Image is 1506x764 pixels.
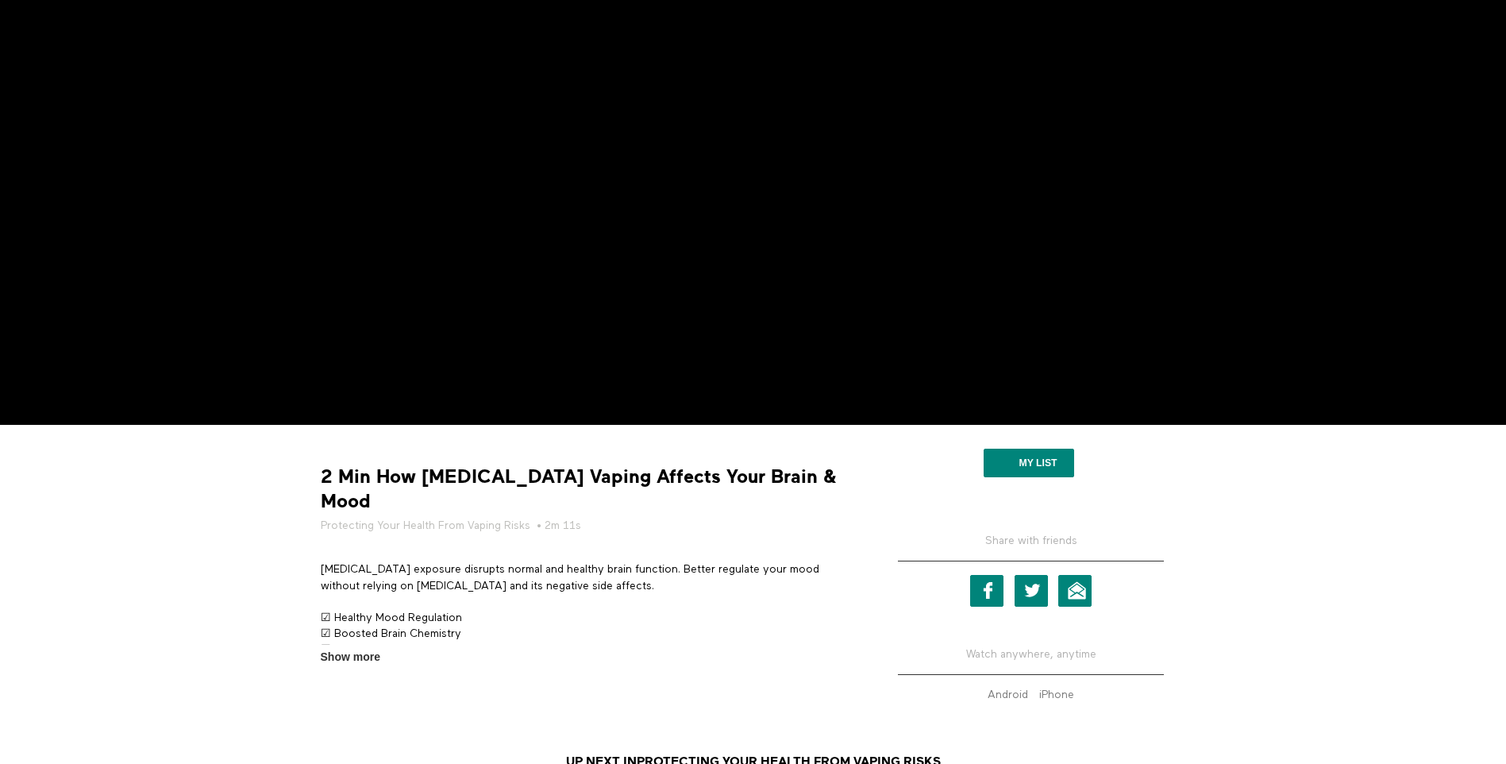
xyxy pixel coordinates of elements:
[1015,575,1048,607] a: Twitter
[321,561,853,594] p: [MEDICAL_DATA] exposure disrupts normal and healthy brain function. Better regulate your mood wit...
[321,518,530,534] a: Protecting Your Health From Vaping Risks
[984,689,1032,700] a: Android
[898,533,1164,561] h5: Share with friends
[321,610,853,658] p: ☑ Healthy Mood Regulation ☑ Boosted Brain Chemistry ☑ Reduced [MEDICAL_DATA]
[1035,689,1078,700] a: iPhone
[321,518,853,534] h5: • 2m 11s
[984,449,1073,477] button: My list
[321,465,853,514] strong: 2 Min How [MEDICAL_DATA] Vaping Affects Your Brain & Mood
[970,575,1003,607] a: Facebook
[1058,575,1092,607] a: Email
[321,649,380,666] span: Show more
[898,635,1164,675] h5: Watch anywhere, anytime
[1039,689,1074,700] strong: iPhone
[988,689,1028,700] strong: Android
